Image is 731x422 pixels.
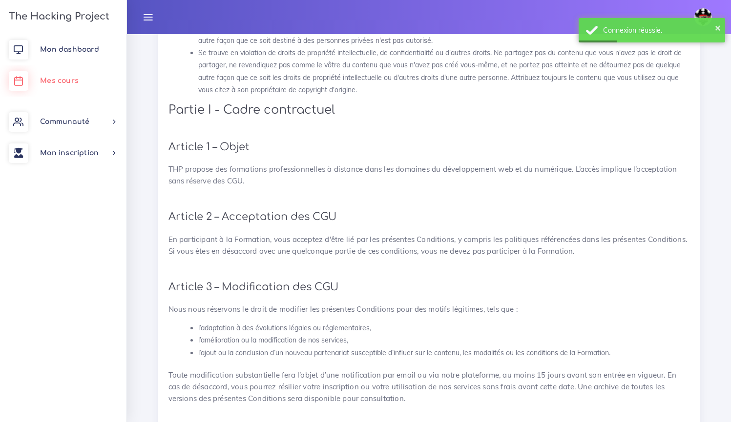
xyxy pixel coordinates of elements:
p: THP propose des formations professionnelles à distance dans les domaines du développement web et ... [168,163,690,187]
h3: Article 2 – Acceptation des CGU [168,211,690,223]
img: avatar [694,8,712,26]
li: Se trouve en violation de droits de propriété intellectuelle, de confidentialité ou d'autres droi... [198,47,690,96]
p: En participant à la Formation, vous acceptez d'être lié par les présentes Conditions, y compris l... [168,234,690,257]
div: Connexion réussie. [603,25,718,35]
span: Mon inscription [40,149,99,157]
p: Nous nous réservons le droit de modifier les présentes Conditions pour des motifs légitimes, tels... [168,303,690,315]
h3: Article 3 – Modification des CGU [168,281,690,293]
h2: Partie I - Cadre contractuel [168,103,690,117]
span: Mon dashboard [40,46,99,53]
li: l’ajout ou la conclusion d’un nouveau partenariat susceptible d’influer sur le contenu, les modal... [198,347,690,359]
span: Communauté [40,118,89,125]
li: Harcèle les autres. Nous favorisons les commentaires sur les personnes et les questions d'intérêt... [198,22,690,47]
h3: The Hacking Project [6,11,109,22]
button: × [715,22,721,32]
span: Mes cours [40,77,79,84]
h3: Article 1 – Objet [168,141,690,153]
p: Toute modification substantielle fera l’objet d’une notification par email ou via notre plateform... [168,369,690,404]
li: l’adaptation à des évolutions légales ou réglementaires, [198,322,690,334]
li: l’amélioration ou la modification de nos services, [198,334,690,346]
